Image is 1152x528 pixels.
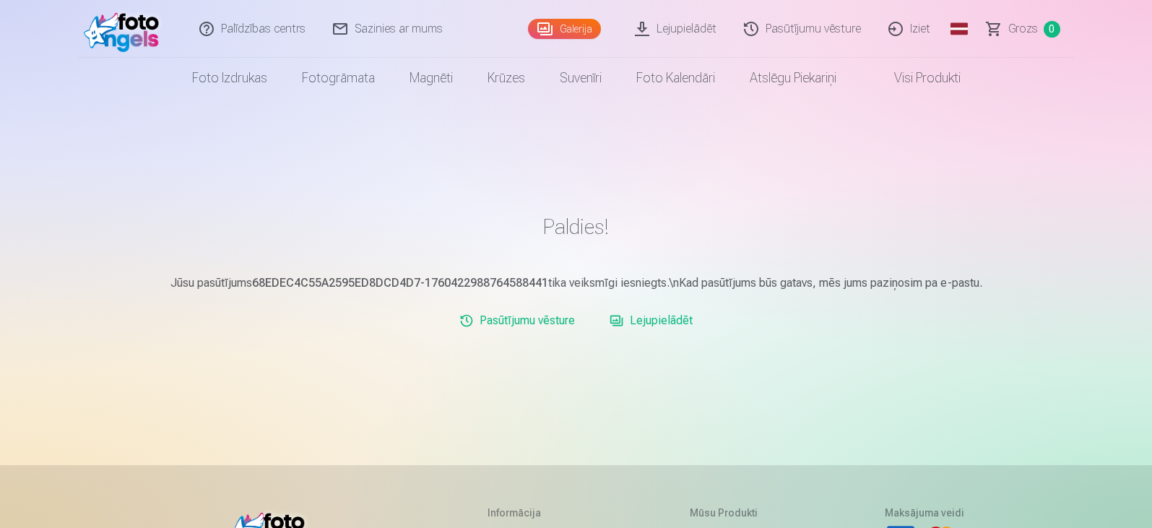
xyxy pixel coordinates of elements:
[488,506,571,520] h5: Informācija
[854,58,978,98] a: Visi produkti
[454,306,581,335] a: Pasūtījumu vēsture
[155,274,998,292] p: Jūsu pasūtījums tika veiksmīgi iesniegts.\nKad pasūtījums būs gatavs, mēs jums paziņosim pa e-pastu.
[285,58,392,98] a: Fotogrāmata
[392,58,470,98] a: Magnēti
[690,506,766,520] h5: Mūsu produkti
[470,58,542,98] a: Krūzes
[619,58,732,98] a: Foto kalendāri
[885,506,964,520] h5: Maksājuma veidi
[155,214,998,240] h1: Paldies!
[528,19,601,39] a: Galerija
[542,58,619,98] a: Suvenīri
[84,6,167,52] img: /fa1
[1044,21,1060,38] span: 0
[604,306,698,335] a: Lejupielādēt
[732,58,854,98] a: Atslēgu piekariņi
[252,276,548,290] b: 68EDEC4C55A2595ED8DCD4D7-1760422988764588441
[1008,20,1038,38] span: Grozs
[175,58,285,98] a: Foto izdrukas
